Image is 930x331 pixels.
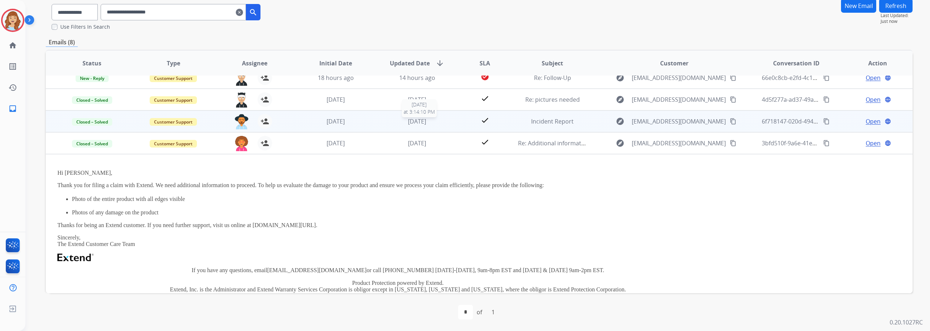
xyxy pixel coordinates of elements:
[46,38,78,47] p: Emails (8)
[60,23,110,31] label: Use Filters In Search
[260,117,269,126] mat-icon: person_add
[534,74,571,82] span: Re: Follow-Up
[866,117,881,126] span: Open
[885,140,891,146] mat-icon: language
[72,209,739,216] p: Photos of any damage on the product
[866,139,881,148] span: Open
[762,96,870,104] span: 4d5f277a-ad37-49a7-bec9-9b5fef356e69
[150,96,197,104] span: Customer Support
[730,96,736,103] mat-icon: content_copy
[660,59,688,68] span: Customer
[234,70,249,86] img: agent-avatar
[404,101,435,108] span: [DATE]
[404,108,435,116] span: at 3:14:10 PM
[518,139,590,147] span: Re: Additional information
[234,92,249,108] img: agent-avatar
[823,140,830,146] mat-icon: content_copy
[260,73,269,82] mat-icon: person_add
[525,96,580,104] span: Re: pictures needed
[327,117,345,125] span: [DATE]
[531,117,574,125] span: Incident Report
[616,73,624,82] mat-icon: explore
[57,222,739,229] p: Thanks for being an Extend customer. If you need further support, visit us online at [DOMAIN_NAME...
[318,74,354,82] span: 18 hours ago
[327,96,345,104] span: [DATE]
[632,73,726,82] span: [EMAIL_ADDRESS][DOMAIN_NAME]
[881,19,913,24] span: Just now
[57,267,739,274] p: If you have any questions, email or call [PHONE_NUMBER] [DATE]-[DATE], 9am-8pm EST and [DATE] & [...
[408,96,426,104] span: [DATE]
[762,74,873,82] span: 66e0c8cb-e2fd-4c1d-8092-181e914a091d
[632,95,726,104] span: [EMAIL_ADDRESS][DOMAIN_NAME]
[76,74,109,82] span: New - Reply
[408,117,426,125] span: [DATE]
[234,114,249,129] img: agent-avatar
[408,139,426,147] span: [DATE]
[773,59,820,68] span: Conversation ID
[866,95,881,104] span: Open
[436,59,444,68] mat-icon: arrow_downward
[890,318,923,327] p: 0.20.1027RC
[8,83,17,92] mat-icon: history
[866,73,881,82] span: Open
[477,308,482,316] div: of
[150,74,197,82] span: Customer Support
[390,59,430,68] span: Updated Date
[486,305,501,319] div: 1
[480,59,490,68] span: SLA
[57,234,739,248] p: Sincerely, The Extend Customer Care Team
[167,59,180,68] span: Type
[327,139,345,147] span: [DATE]
[234,136,249,151] img: agent-avatar
[823,96,830,103] mat-icon: content_copy
[730,74,736,81] mat-icon: content_copy
[730,140,736,146] mat-icon: content_copy
[8,62,17,71] mat-icon: list_alt
[8,41,17,50] mat-icon: home
[481,94,489,103] mat-icon: check
[632,117,726,126] span: [EMAIL_ADDRESS][DOMAIN_NAME]
[481,72,489,81] mat-icon: check_circle
[881,13,913,19] span: Last Updated:
[542,59,563,68] span: Subject
[762,139,872,147] span: 3bfd510f-9a6e-41e1-8547-97e85954b155
[150,140,197,148] span: Customer Support
[242,59,267,68] span: Assignee
[249,8,258,17] mat-icon: search
[616,139,624,148] mat-icon: explore
[885,74,891,81] mat-icon: language
[399,74,435,82] span: 14 hours ago
[57,254,94,262] img: Extend Logo
[260,139,269,148] mat-icon: person_add
[481,138,489,146] mat-icon: check
[72,96,112,104] span: Closed – Solved
[823,118,830,125] mat-icon: content_copy
[762,117,871,125] span: 6f718147-020d-494c-a312-53989cfd2e5b
[57,182,739,189] p: Thank you for filing a claim with Extend. We need additional information to proceed. To help us e...
[72,140,112,148] span: Closed – Solved
[823,74,830,81] mat-icon: content_copy
[57,170,739,176] p: Hi [PERSON_NAME],
[260,95,269,104] mat-icon: person_add
[150,118,197,126] span: Customer Support
[72,118,112,126] span: Closed – Solved
[616,117,624,126] mat-icon: explore
[730,118,736,125] mat-icon: content_copy
[481,116,489,125] mat-icon: check
[72,196,739,202] p: Photo of the entire product with all edges visible
[831,51,913,76] th: Action
[82,59,101,68] span: Status
[632,139,726,148] span: [EMAIL_ADDRESS][DOMAIN_NAME]
[267,267,367,273] a: [EMAIL_ADDRESS][DOMAIN_NAME]
[3,10,23,31] img: avatar
[616,95,624,104] mat-icon: explore
[236,8,243,17] mat-icon: clear
[885,96,891,103] mat-icon: language
[885,118,891,125] mat-icon: language
[8,104,17,113] mat-icon: inbox
[57,280,739,307] p: Product Protection powered by Extend. Extend, Inc. is the Administrator and Extend Warranty Servi...
[319,59,352,68] span: Initial Date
